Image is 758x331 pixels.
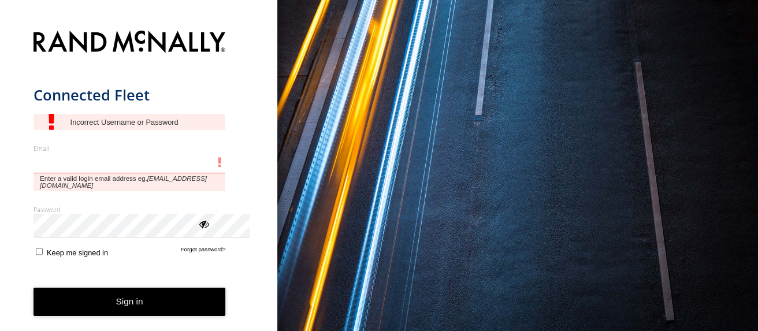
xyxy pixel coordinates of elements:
input: Keep me signed in [36,248,43,255]
span: Keep me signed in [47,248,108,257]
span: Enter a valid login email address eg. [34,173,226,191]
em: [EMAIL_ADDRESS][DOMAIN_NAME] [40,175,207,189]
img: Rand McNally [34,28,226,58]
button: Sign in [34,288,226,316]
div: ViewPassword [198,218,209,229]
a: Forgot password? [181,246,226,257]
label: Email [34,144,226,153]
h1: Connected Fleet [34,85,226,105]
label: Password [34,205,226,214]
